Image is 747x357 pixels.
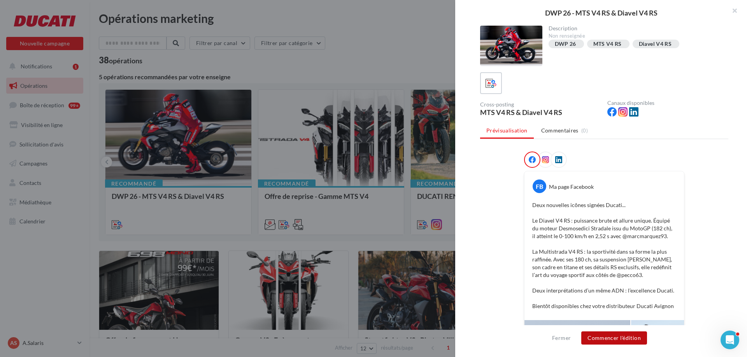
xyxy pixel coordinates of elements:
div: DWP 26 - MTS V4 RS & Diavel V4 RS [468,9,735,16]
div: Non renseignée [549,33,722,40]
p: Deux nouvelles icônes signées Ducati... Le Diavel V4 RS : puissance brute et allure unique. Équip... [532,201,676,310]
div: Ma page Facebook [549,183,594,191]
span: Commentaires [541,127,579,134]
div: MTS V4 RS & Diavel V4 RS [480,109,601,116]
div: DWP 26 [555,41,576,47]
button: Fermer [549,333,574,343]
div: Canaux disponibles [607,100,728,106]
div: Cross-posting [480,102,601,107]
div: MTS V4 RS [593,41,622,47]
iframe: Intercom live chat [721,331,739,349]
div: Diavel V4 RS [639,41,672,47]
div: FB [533,179,546,193]
span: (0) [581,127,588,134]
div: Description [549,26,722,31]
button: Commencer l'édition [581,331,647,345]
